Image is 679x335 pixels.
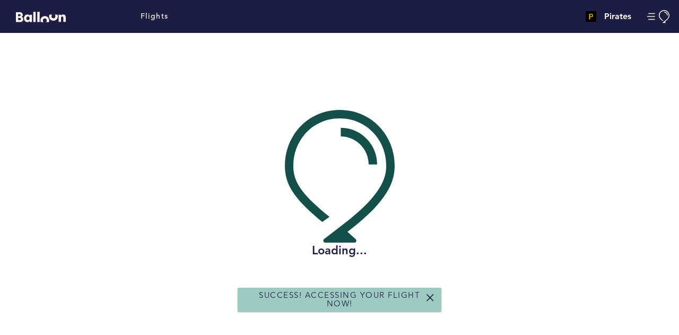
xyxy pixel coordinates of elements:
a: Balloon [8,11,66,22]
h2: Loading... [285,243,395,259]
a: Flights [141,11,169,22]
button: Manage Account [647,10,671,23]
h4: Pirates [604,10,631,23]
svg: Balloon [16,12,66,22]
div: Success! Accessing your flight now! [238,288,441,312]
